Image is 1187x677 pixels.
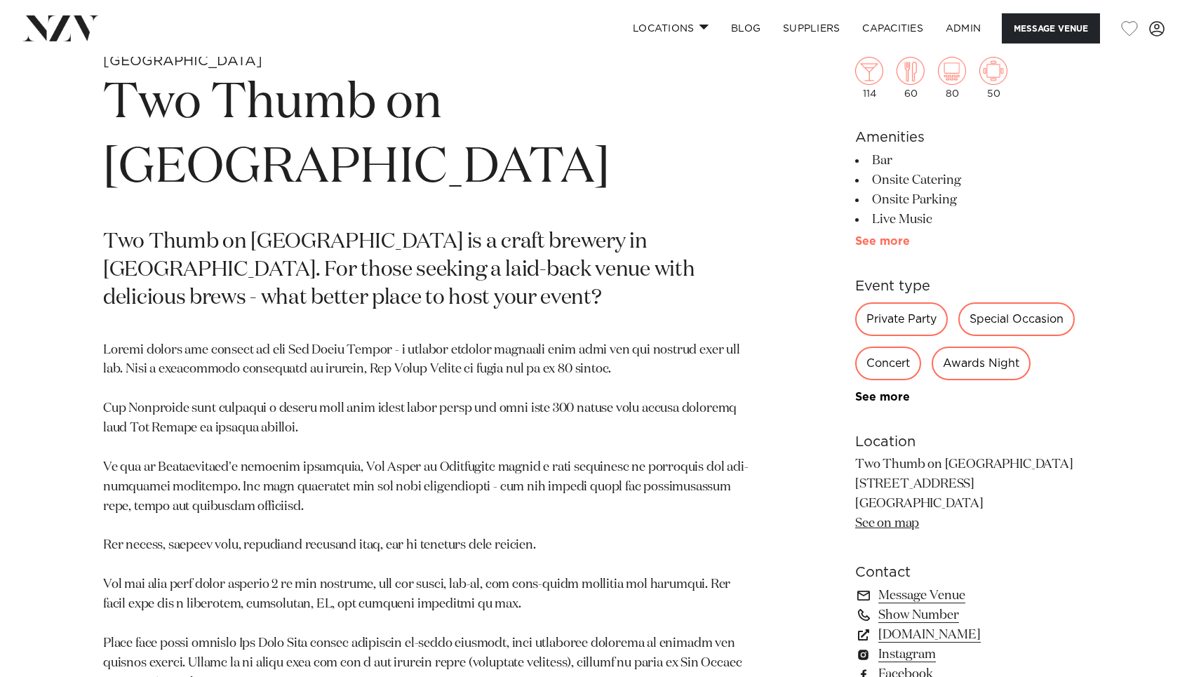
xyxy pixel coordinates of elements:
[103,54,262,68] small: [GEOGRAPHIC_DATA]
[979,57,1007,85] img: meeting.png
[938,57,966,99] div: 80
[934,13,992,43] a: ADMIN
[855,586,1084,605] a: Message Venue
[979,57,1007,99] div: 50
[855,347,921,380] div: Concert
[855,127,1084,148] h6: Amenities
[897,57,925,85] img: dining.png
[851,13,934,43] a: Capacities
[932,347,1031,380] div: Awards Night
[855,562,1084,583] h6: Contact
[855,302,948,336] div: Private Party
[855,645,1084,664] a: Instagram
[938,57,966,85] img: theatre.png
[855,431,1084,453] h6: Location
[855,170,1084,190] li: Onsite Catering
[772,13,851,43] a: SUPPLIERS
[622,13,720,43] a: Locations
[855,210,1084,229] li: Live Music
[855,517,919,530] a: See on map
[1002,13,1100,43] button: Message Venue
[720,13,772,43] a: BLOG
[855,625,1084,645] a: [DOMAIN_NAME]
[855,57,883,99] div: 114
[22,15,99,41] img: nzv-logo.png
[855,605,1084,625] a: Show Number
[855,190,1084,210] li: Onsite Parking
[103,72,756,201] h1: Two Thumb on [GEOGRAPHIC_DATA]
[855,57,883,85] img: cocktail.png
[855,276,1084,297] h6: Event type
[897,57,925,99] div: 60
[855,455,1084,534] p: Two Thumb on [GEOGRAPHIC_DATA] [STREET_ADDRESS] [GEOGRAPHIC_DATA]
[958,302,1075,336] div: Special Occasion
[855,151,1084,170] li: Bar
[103,229,756,313] p: Two Thumb on [GEOGRAPHIC_DATA] is a craft brewery in [GEOGRAPHIC_DATA]. For those seeking a laid-...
